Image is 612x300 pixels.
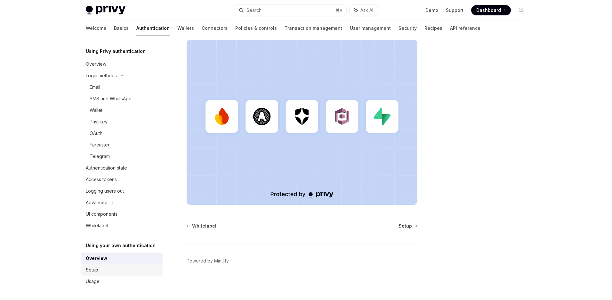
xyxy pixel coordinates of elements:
[516,5,526,15] button: Toggle dark mode
[246,6,264,14] div: Search...
[81,253,163,264] a: Overview
[86,6,125,15] img: light logo
[399,223,417,229] a: Setup
[86,176,117,183] div: Access tokens
[90,106,102,114] div: Wallet
[90,141,109,149] div: Farcaster
[81,58,163,70] a: Overview
[81,128,163,139] a: OAuth
[476,7,501,13] span: Dashboard
[90,129,102,137] div: OAuth
[90,95,132,103] div: SMS and WhatsApp
[187,40,417,205] img: JWT-based auth splash
[424,21,442,36] a: Recipes
[90,153,110,160] div: Telegram
[81,208,163,220] a: UI components
[81,116,163,128] a: Passkey
[86,210,117,218] div: UI components
[360,7,373,13] span: Ask AI
[350,4,378,16] button: Ask AI
[235,21,277,36] a: Policies & controls
[86,254,107,262] div: Overview
[86,278,100,285] div: Usage
[177,21,194,36] a: Wallets
[425,7,438,13] a: Demo
[81,104,163,116] a: Wallet
[86,222,108,229] div: Whitelabel
[81,220,163,231] a: Whitelabel
[81,185,163,197] a: Logging users out
[471,5,511,15] a: Dashboard
[86,266,98,274] div: Setup
[202,21,228,36] a: Connectors
[399,223,412,229] span: Setup
[350,21,391,36] a: User management
[81,276,163,287] a: Usage
[86,60,106,68] div: Overview
[450,21,480,36] a: API reference
[136,21,170,36] a: Authentication
[399,21,417,36] a: Security
[187,258,229,264] a: Powered by Mintlify
[114,21,129,36] a: Basics
[234,4,346,16] button: Search...⌘K
[86,21,106,36] a: Welcome
[446,7,463,13] a: Support
[187,223,216,229] a: Whitelabel
[336,8,342,13] span: ⌘ K
[86,47,146,55] h5: Using Privy authentication
[81,139,163,151] a: Farcaster
[90,83,100,91] div: Email
[81,81,163,93] a: Email
[86,164,127,172] div: Authentication state
[86,72,117,79] div: Login methods
[81,174,163,185] a: Access tokens
[81,93,163,104] a: SMS and WhatsApp
[192,223,216,229] span: Whitelabel
[81,264,163,276] a: Setup
[285,21,342,36] a: Transaction management
[86,199,108,206] div: Advanced
[81,162,163,174] a: Authentication state
[86,187,124,195] div: Logging users out
[81,151,163,162] a: Telegram
[90,118,108,126] div: Passkey
[86,242,156,249] h5: Using your own authentication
